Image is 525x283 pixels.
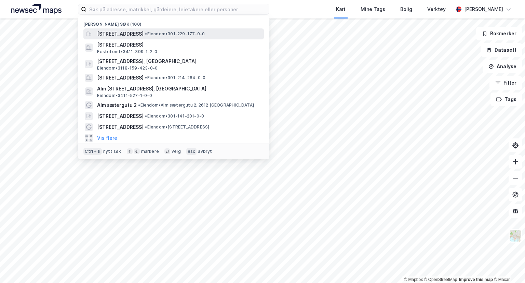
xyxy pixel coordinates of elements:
[97,57,261,65] span: [STREET_ADDRESS], [GEOGRAPHIC_DATA]
[509,229,522,242] img: Z
[145,75,205,81] span: Eiendom • 301-214-264-0-0
[489,76,522,90] button: Filter
[97,134,117,142] button: Vis flere
[141,149,159,154] div: markere
[97,85,261,93] span: Alm [STREET_ADDRESS], [GEOGRAPHIC_DATA]
[172,149,181,154] div: velg
[145,31,205,37] span: Eiendom • 301-229-177-0-0
[186,148,197,155] div: esc
[138,102,254,108] span: Eiendom • Alm sætergutu 2, 2612 [GEOGRAPHIC_DATA]
[145,75,147,80] span: •
[97,30,144,38] span: [STREET_ADDRESS]
[361,5,385,13] div: Mine Tags
[78,16,269,28] div: [PERSON_NAME] søk (100)
[404,277,423,282] a: Mapbox
[11,4,62,14] img: logo.a4113a55bc3d86da70a041830d287a7e.svg
[464,5,503,13] div: [PERSON_NAME]
[481,43,522,57] button: Datasett
[400,5,412,13] div: Bolig
[97,49,157,54] span: Festetomt • 3411-399-1-2-0
[145,113,204,119] span: Eiendom • 301-141-201-0-0
[83,148,102,155] div: Ctrl + k
[427,5,446,13] div: Verktøy
[97,74,144,82] span: [STREET_ADDRESS]
[97,101,137,109] span: Alm sætergutu 2
[424,277,457,282] a: OpenStreetMap
[145,124,147,130] span: •
[97,41,261,49] span: [STREET_ADDRESS]
[97,93,152,98] span: Eiendom • 3411-527-1-0-0
[198,149,212,154] div: avbryt
[97,65,158,71] span: Eiendom • 3118-159-423-0-0
[145,113,147,119] span: •
[145,124,209,130] span: Eiendom • [STREET_ADDRESS]
[491,250,525,283] div: Kontrollprogram for chat
[138,102,140,108] span: •
[86,4,269,14] input: Søk på adresse, matrikkel, gårdeiere, leietakere eller personer
[103,149,121,154] div: nytt søk
[336,5,346,13] div: Kart
[490,93,522,106] button: Tags
[97,112,144,120] span: [STREET_ADDRESS]
[145,31,147,36] span: •
[97,123,144,131] span: [STREET_ADDRESS]
[459,277,493,282] a: Improve this map
[491,250,525,283] iframe: Chat Widget
[476,27,522,40] button: Bokmerker
[483,60,522,73] button: Analyse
